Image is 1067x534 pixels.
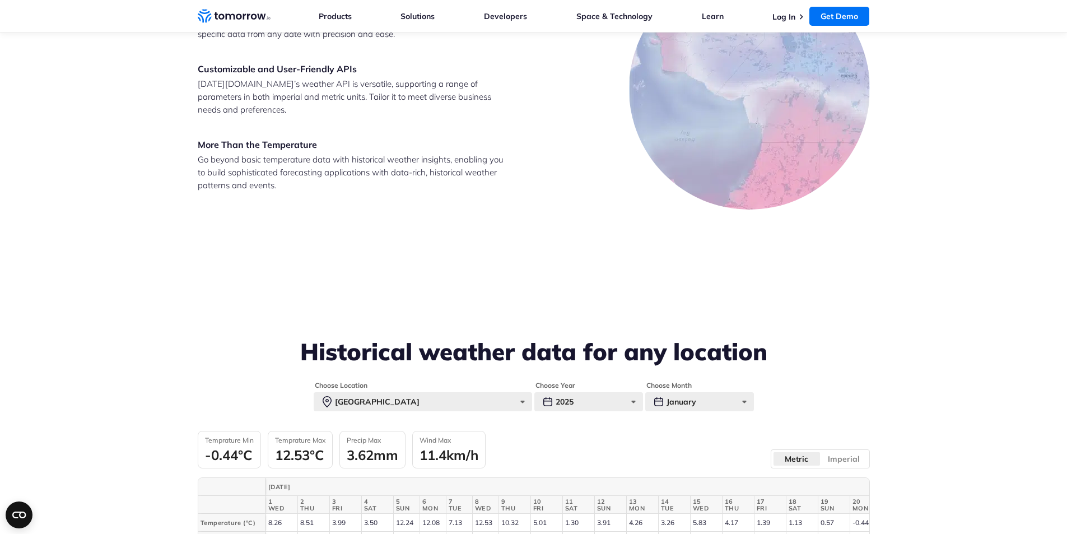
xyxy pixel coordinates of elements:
th: Temperature (°C) [198,514,265,532]
td: 3.50 [361,514,393,532]
a: Home link [198,8,271,25]
span: SAT [789,505,816,512]
td: 12.53 [472,514,498,532]
span: 3 [332,498,359,505]
span: 18 [789,498,816,505]
td: 3.26 [658,514,690,532]
span: 20 [852,498,879,505]
span: 10 [533,498,560,505]
span: FRI [757,505,784,512]
div: -0.44°C [205,447,254,463]
td: 8.51 [297,514,329,532]
span: 17 [757,498,784,505]
div: January [645,392,754,411]
span: SUN [597,505,624,512]
span: 19 [821,498,847,505]
td: 0.57 [818,514,850,532]
td: 12.08 [420,514,446,532]
span: 7 [449,498,470,505]
div: 2025 [534,392,643,411]
span: SUN [396,505,417,512]
span: WED [475,505,496,512]
td: -0.44 [850,514,882,532]
span: WED [268,505,295,512]
span: THU [501,505,528,512]
span: 8 [475,498,496,505]
td: 8.26 [265,514,297,532]
span: SAT [364,505,391,512]
span: WED [693,505,720,512]
td: 1.30 [562,514,594,532]
a: Learn [702,11,724,21]
td: 3.91 [594,514,626,532]
h2: Historical weather data for any location [198,338,870,365]
a: Products [319,11,352,21]
td: 5.83 [690,514,722,532]
h3: Temprature Min [205,436,254,444]
button: Open CMP widget [6,502,32,528]
label: Metric [773,452,821,466]
div: [GEOGRAPHIC_DATA] [314,392,532,411]
span: MON [852,505,879,512]
a: Get Demo [809,7,869,26]
span: 15 [693,498,720,505]
div: 3.62mm [347,447,398,463]
p: [DATE][DOMAIN_NAME]’s weather API is versatile, supporting a range of parameters in both imperial... [198,77,506,116]
legend: Choose Month [645,381,693,390]
h3: Customizable and User-Friendly APIs [198,63,506,75]
span: 6 [422,498,444,505]
div: 12.53°C [275,447,325,463]
h3: Temprature Max [275,436,325,444]
td: 10.32 [498,514,530,532]
span: FRI [533,505,560,512]
span: THU [725,505,752,512]
td: 1.39 [754,514,786,532]
td: 12.24 [393,514,420,532]
h3: More Than the Temperature [198,138,506,151]
td: 7.13 [446,514,472,532]
a: Developers [484,11,527,21]
h3: Wind Max [420,436,478,444]
span: 1 [268,498,295,505]
span: TUE [449,505,470,512]
span: MON [629,505,656,512]
span: MON [422,505,444,512]
span: 5 [396,498,417,505]
a: Space & Technology [576,11,653,21]
legend: Choose Location [314,381,369,390]
img: Frame-40373.jpg [629,60,827,151]
legend: Choose Year [534,381,576,390]
td: 3.99 [329,514,361,532]
span: 13 [629,498,656,505]
td: 4.26 [626,514,658,532]
span: 14 [661,498,688,505]
span: 4 [364,498,391,505]
span: THU [300,505,327,512]
label: Imperial [820,452,868,466]
span: SUN [821,505,847,512]
p: Go beyond basic temperature data with historical weather insights, enabling you to build sophisti... [198,153,506,192]
td: 5.01 [530,514,562,532]
span: 11 [565,498,592,505]
span: FRI [332,505,359,512]
td: 1.13 [786,514,818,532]
span: 12 [597,498,624,505]
div: 11.4km/h [420,447,478,463]
h3: Precip Max [347,436,398,444]
a: Log In [772,12,795,22]
span: 16 [725,498,752,505]
a: Solutions [400,11,435,21]
span: 9 [501,498,528,505]
td: 4.17 [722,514,754,532]
span: 2 [300,498,327,505]
span: SAT [565,505,592,512]
span: TUE [661,505,688,512]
